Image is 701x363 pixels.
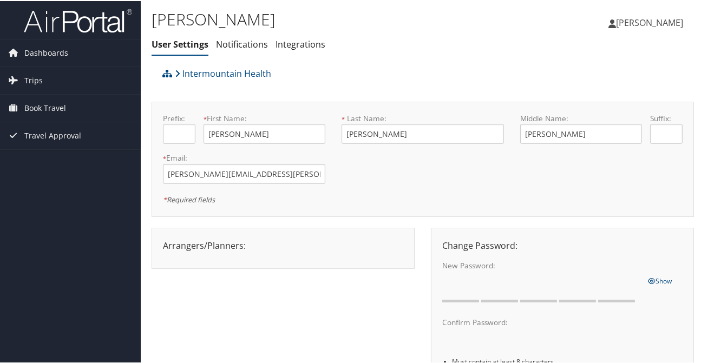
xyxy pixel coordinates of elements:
[276,37,325,49] a: Integrations
[24,7,132,32] img: airportal-logo.png
[152,7,513,30] h1: [PERSON_NAME]
[520,112,642,123] label: Middle Name:
[24,38,68,65] span: Dashboards
[442,316,640,327] label: Confirm Password:
[442,259,640,270] label: New Password:
[24,94,66,121] span: Book Travel
[648,273,672,285] a: Show
[152,37,208,49] a: User Settings
[24,66,43,93] span: Trips
[648,275,672,285] span: Show
[24,121,81,148] span: Travel Approval
[163,151,325,162] label: Email:
[608,5,694,38] a: [PERSON_NAME]
[175,62,271,83] a: Intermountain Health
[216,37,268,49] a: Notifications
[204,112,325,123] label: First Name:
[434,238,691,251] div: Change Password:
[650,112,683,123] label: Suffix:
[163,194,215,203] em: Required fields
[616,16,683,28] span: [PERSON_NAME]
[163,112,195,123] label: Prefix:
[342,112,504,123] label: Last Name:
[155,238,411,251] div: Arrangers/Planners:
